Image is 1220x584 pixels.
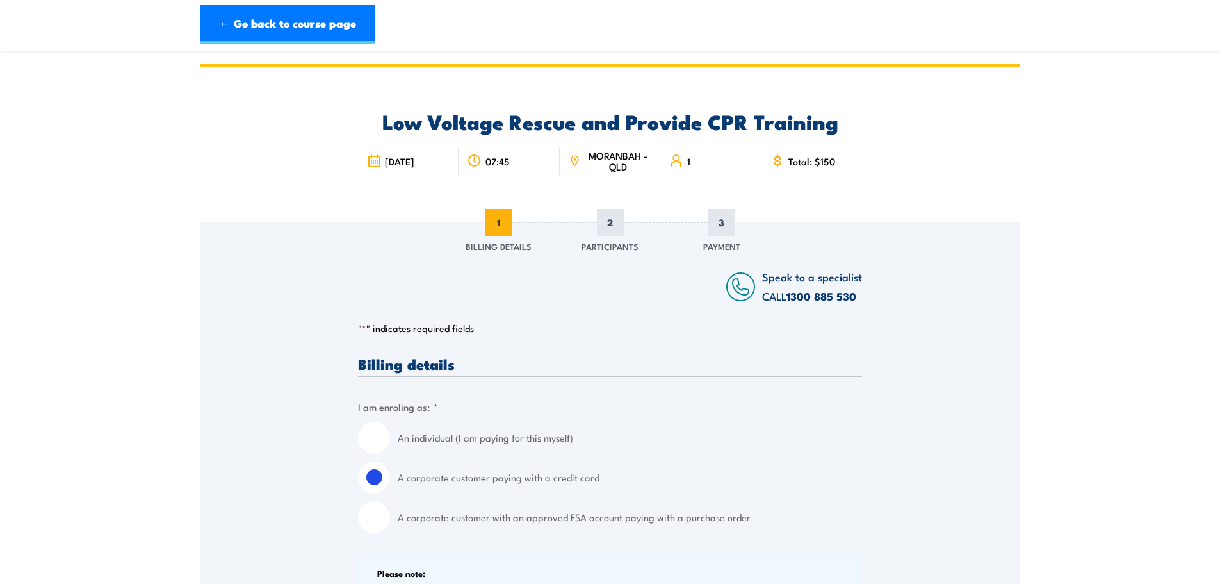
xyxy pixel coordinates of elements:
label: An individual (I am paying for this myself) [398,422,862,454]
span: Speak to a specialist CALL [762,269,862,304]
span: Participants [582,240,638,253]
a: ← Go back to course page [200,5,375,44]
span: Total: $150 [788,156,835,167]
legend: I am enroling as: [358,399,438,414]
a: 1300 885 530 [786,288,856,305]
h2: Low Voltage Rescue and Provide CPR Training [358,112,862,130]
span: 2 [597,209,624,236]
span: 3 [708,209,735,236]
label: A corporate customer paying with a credit card [398,462,862,494]
p: " " indicates required fields [358,322,862,335]
label: A corporate customer with an approved FSA account paying with a purchase order [398,501,862,533]
span: 07:45 [485,156,510,167]
b: Please note: [377,567,425,580]
span: 1 [485,209,512,236]
span: Payment [703,240,740,253]
h3: Billing details [358,356,862,371]
span: 1 [687,156,690,167]
span: MORANBAH - QLD [584,150,651,172]
span: [DATE] [385,156,414,167]
span: Billing Details [466,240,532,253]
